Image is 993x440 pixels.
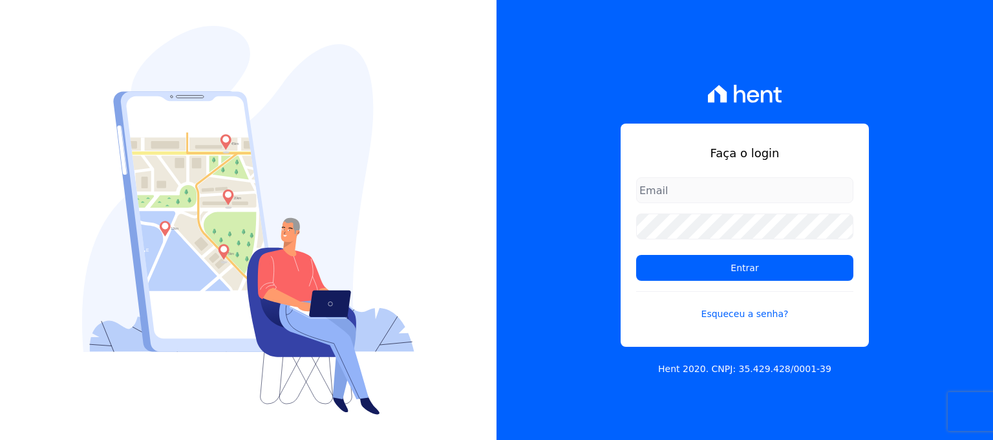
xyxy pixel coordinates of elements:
[636,177,853,203] input: Email
[658,362,831,376] p: Hent 2020. CNPJ: 35.429.428/0001-39
[636,144,853,162] h1: Faça o login
[636,255,853,281] input: Entrar
[82,26,414,415] img: Login
[636,291,853,321] a: Esqueceu a senha?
